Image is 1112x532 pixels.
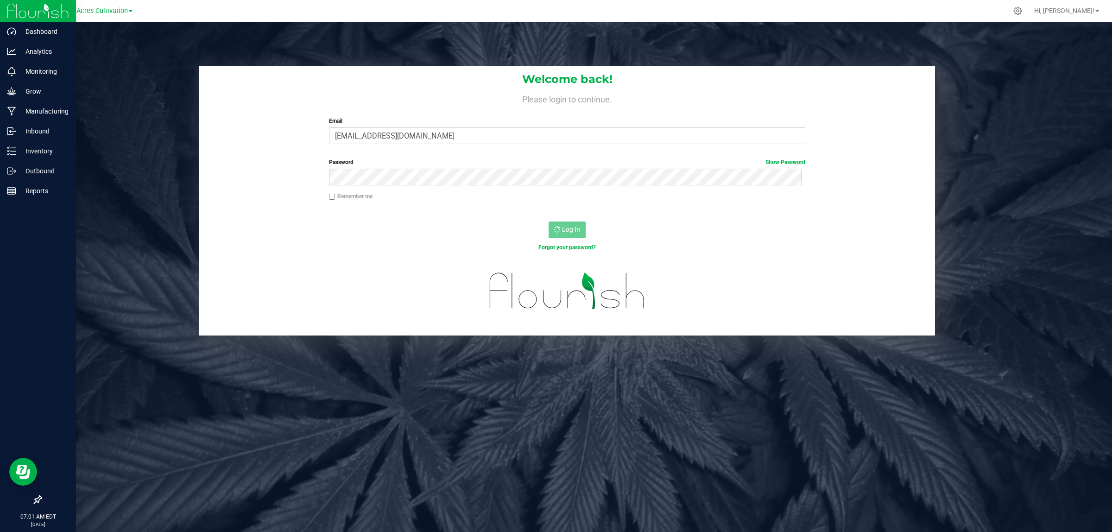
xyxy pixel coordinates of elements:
p: Outbound [16,165,72,177]
inline-svg: Manufacturing [7,107,16,116]
p: Dashboard [16,26,72,37]
span: Hi, [PERSON_NAME]! [1034,7,1094,14]
inline-svg: Monitoring [7,67,16,76]
p: Inbound [16,126,72,137]
inline-svg: Reports [7,186,16,196]
h4: Please login to continue. [199,93,935,104]
inline-svg: Grow [7,87,16,96]
inline-svg: Dashboard [7,27,16,36]
p: [DATE] [4,521,72,528]
h1: Welcome back! [199,73,935,85]
label: Remember me [329,192,373,201]
span: Log In [562,226,580,233]
span: Green Acres Cultivation [57,7,128,15]
inline-svg: Outbound [7,166,16,176]
div: Manage settings [1012,6,1024,15]
p: 07:01 AM EDT [4,513,72,521]
inline-svg: Inventory [7,146,16,156]
p: Monitoring [16,66,72,77]
p: Analytics [16,46,72,57]
inline-svg: Inbound [7,127,16,136]
p: Reports [16,185,72,196]
a: Forgot your password? [538,244,596,251]
p: Manufacturing [16,106,72,117]
span: Password [329,159,354,165]
inline-svg: Analytics [7,47,16,56]
input: Remember me [329,194,335,200]
a: Show Password [765,159,805,165]
button: Log In [549,222,586,238]
label: Email [329,117,806,125]
img: flourish_logo.svg [475,261,659,321]
iframe: Resource center [9,458,37,486]
p: Grow [16,86,72,97]
p: Inventory [16,146,72,157]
